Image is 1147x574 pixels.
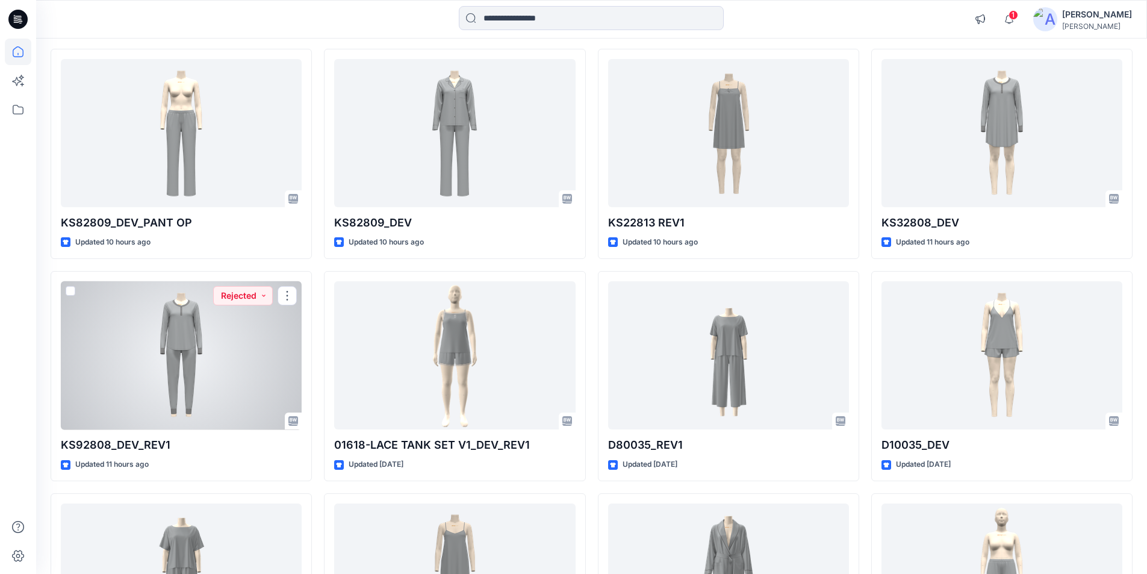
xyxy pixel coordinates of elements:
[334,59,575,208] a: KS82809_DEV
[623,458,677,471] p: Updated [DATE]
[608,437,849,454] p: D80035_REV1
[61,437,302,454] p: KS92808_DEV_REV1
[1062,7,1132,22] div: [PERSON_NAME]
[608,281,849,430] a: D80035_REV1
[881,437,1122,454] p: D10035_DEV
[608,59,849,208] a: KS22813 REV1
[61,214,302,231] p: KS82809_DEV_PANT OP
[896,236,969,249] p: Updated 11 hours ago
[334,437,575,454] p: 01618-LACE TANK SET V1_DEV_REV1
[1062,22,1132,31] div: [PERSON_NAME]
[61,281,302,430] a: KS92808_DEV_REV1
[1009,10,1018,20] span: 1
[349,236,424,249] p: Updated 10 hours ago
[349,458,403,471] p: Updated [DATE]
[896,458,951,471] p: Updated [DATE]
[75,458,149,471] p: Updated 11 hours ago
[881,281,1122,430] a: D10035_DEV
[334,214,575,231] p: KS82809_DEV
[881,59,1122,208] a: KS32808_DEV
[623,236,698,249] p: Updated 10 hours ago
[75,236,151,249] p: Updated 10 hours ago
[61,59,302,208] a: KS82809_DEV_PANT OP
[334,281,575,430] a: 01618-LACE TANK SET V1_DEV_REV1
[881,214,1122,231] p: KS32808_DEV
[608,214,849,231] p: KS22813 REV1
[1033,7,1057,31] img: avatar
